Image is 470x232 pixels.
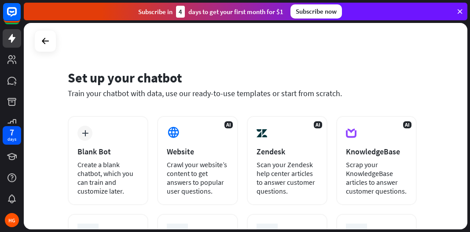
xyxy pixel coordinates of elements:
[10,128,14,136] div: 7
[290,4,342,19] div: Subscribe now
[138,6,283,18] div: Subscribe in days to get your first month for $1
[3,126,21,145] a: 7 days
[7,136,16,142] div: days
[5,213,19,227] div: HG
[176,6,185,18] div: 4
